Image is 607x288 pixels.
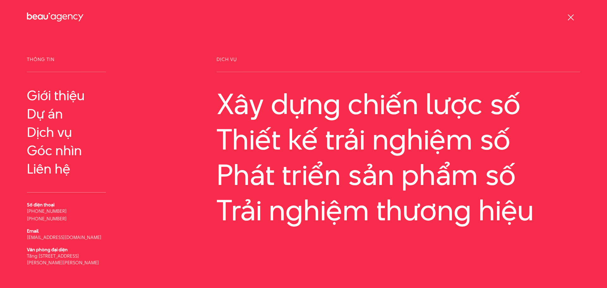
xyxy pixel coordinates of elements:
a: Liên hệ [27,161,106,176]
a: Phát triển sản phẩm số [217,159,580,191]
p: Tầng [STREET_ADDRESS][PERSON_NAME][PERSON_NAME] [27,253,106,266]
a: [PHONE_NUMBER] [27,215,67,222]
b: Số điện thoại [27,201,54,208]
b: Văn phòng đại diện [27,246,68,253]
a: Thiết kế trải nghiệm số [217,123,580,156]
span: Thông tin [27,57,106,72]
a: Góc nhìn [27,143,106,158]
a: [PHONE_NUMBER] [27,208,67,214]
a: Dự án [27,106,106,121]
a: [EMAIL_ADDRESS][DOMAIN_NAME] [27,234,101,241]
a: Xây dựng chiến lược số [217,88,580,120]
a: Trải nghiệm thương hiệu [217,194,580,226]
a: Dịch vụ [27,125,106,140]
span: Dịch vụ [217,57,580,72]
a: Giới thiệu [27,88,106,103]
b: Email [27,228,39,234]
